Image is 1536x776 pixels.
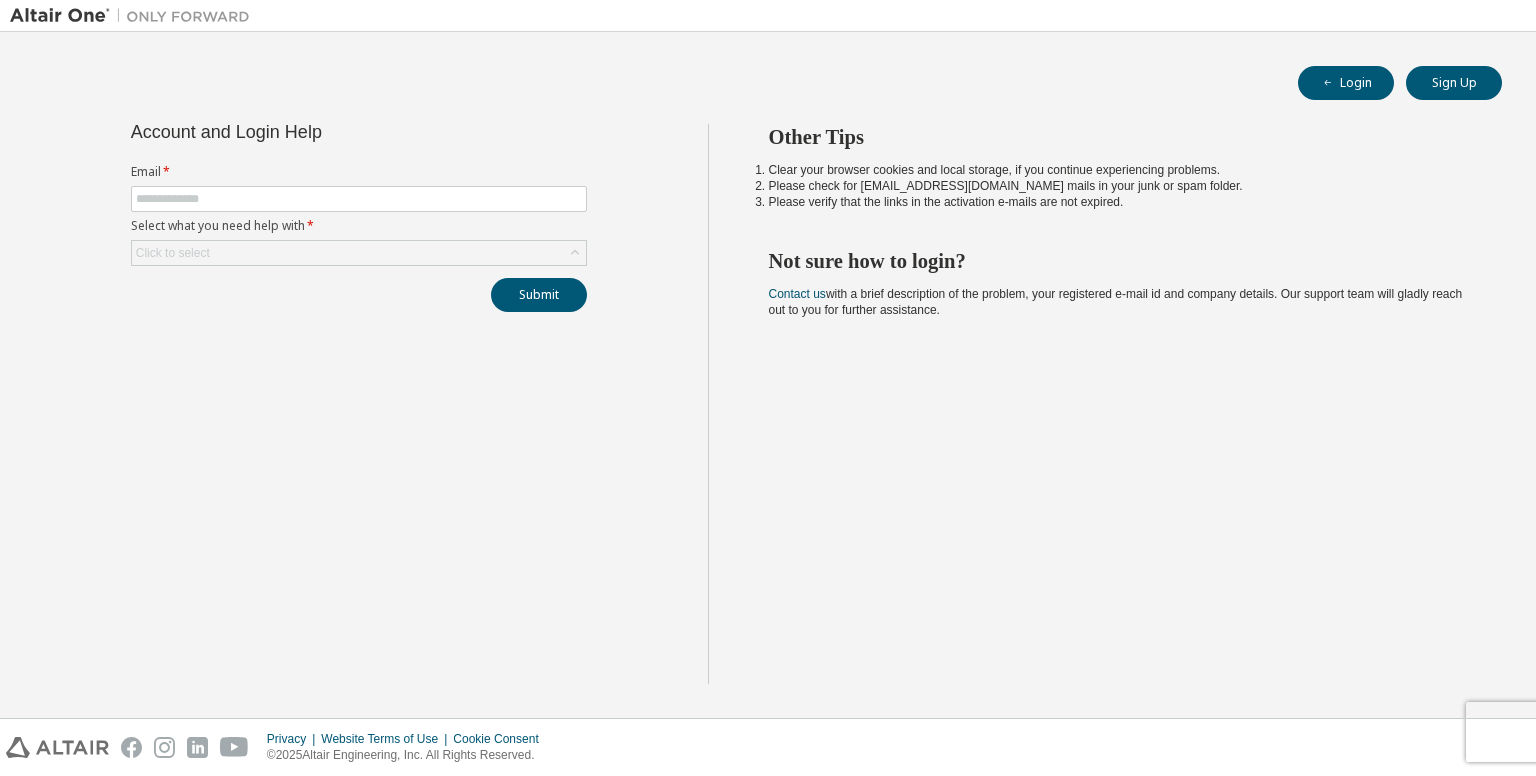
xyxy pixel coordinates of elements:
button: Login [1298,66,1394,100]
span: with a brief description of the problem, your registered e-mail id and company details. Our suppo... [769,287,1463,317]
img: instagram.svg [154,737,175,758]
h2: Other Tips [769,124,1467,150]
label: Email [131,164,587,180]
img: Altair One [10,6,260,26]
img: linkedin.svg [187,737,208,758]
img: altair_logo.svg [6,737,109,758]
div: Account and Login Help [131,124,496,140]
p: © 2025 Altair Engineering, Inc. All Rights Reserved. [267,747,551,764]
div: Click to select [132,241,586,265]
li: Please check for [EMAIL_ADDRESS][DOMAIN_NAME] mails in your junk or spam folder. [769,178,1467,194]
img: youtube.svg [220,737,249,758]
h2: Not sure how to login? [769,248,1467,274]
li: Please verify that the links in the activation e-mails are not expired. [769,194,1467,210]
button: Submit [491,278,587,312]
div: Cookie Consent [453,731,550,747]
img: facebook.svg [121,737,142,758]
button: Sign Up [1406,66,1502,100]
div: Website Terms of Use [321,731,453,747]
div: Click to select [136,245,210,261]
label: Select what you need help with [131,218,587,234]
a: Contact us [769,287,826,301]
div: Privacy [267,731,321,747]
li: Clear your browser cookies and local storage, if you continue experiencing problems. [769,162,1467,178]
